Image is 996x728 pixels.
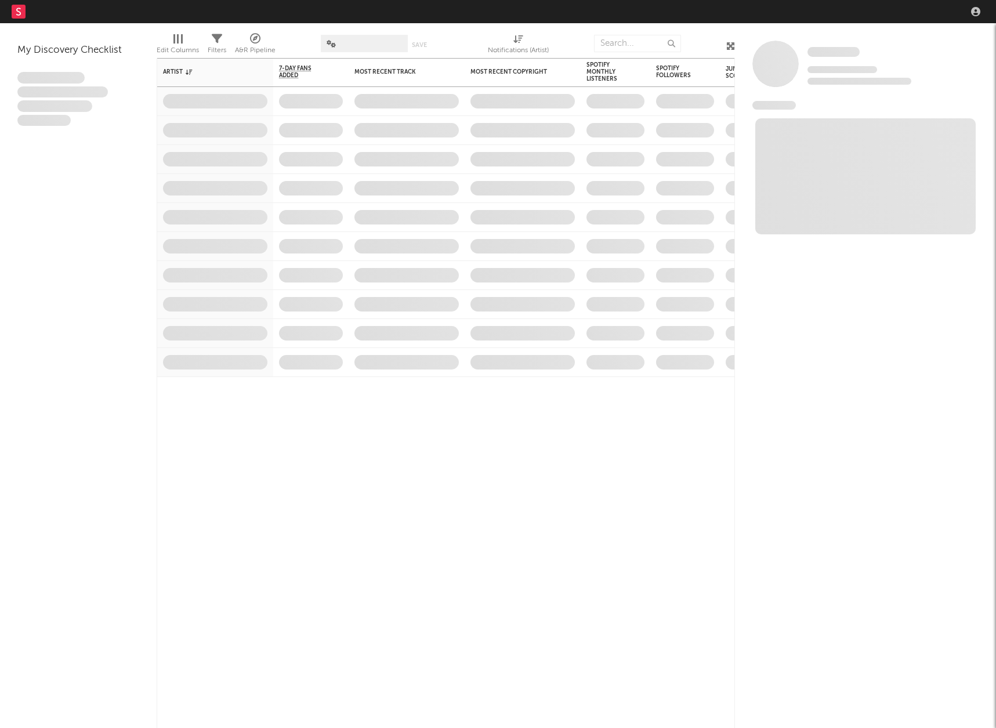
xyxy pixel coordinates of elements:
div: My Discovery Checklist [17,44,139,57]
input: Search... [594,35,681,52]
div: Filters [208,44,226,57]
div: Notifications (Artist) [488,44,549,57]
div: A&R Pipeline [235,29,276,63]
span: News Feed [752,101,796,110]
div: Artist [163,68,250,75]
span: 0 fans last week [807,78,911,85]
div: Notifications (Artist) [488,29,549,63]
span: Tracking Since: [DATE] [807,66,877,73]
div: Most Recent Copyright [470,68,557,75]
div: Filters [208,29,226,63]
div: Edit Columns [157,29,199,63]
div: A&R Pipeline [235,44,276,57]
div: Spotify Monthly Listeners [586,61,627,82]
span: Integer aliquet in purus et [17,86,108,98]
button: Save [412,42,427,48]
span: Lorem ipsum dolor [17,72,85,84]
span: Aliquam viverra [17,115,71,126]
div: Jump Score [726,66,755,79]
span: Some Artist [807,47,860,57]
span: Praesent ac interdum [17,100,92,112]
a: Some Artist [807,46,860,58]
div: Edit Columns [157,44,199,57]
div: Most Recent Track [354,68,441,75]
div: Spotify Followers [656,65,697,79]
span: 7-Day Fans Added [279,65,325,79]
